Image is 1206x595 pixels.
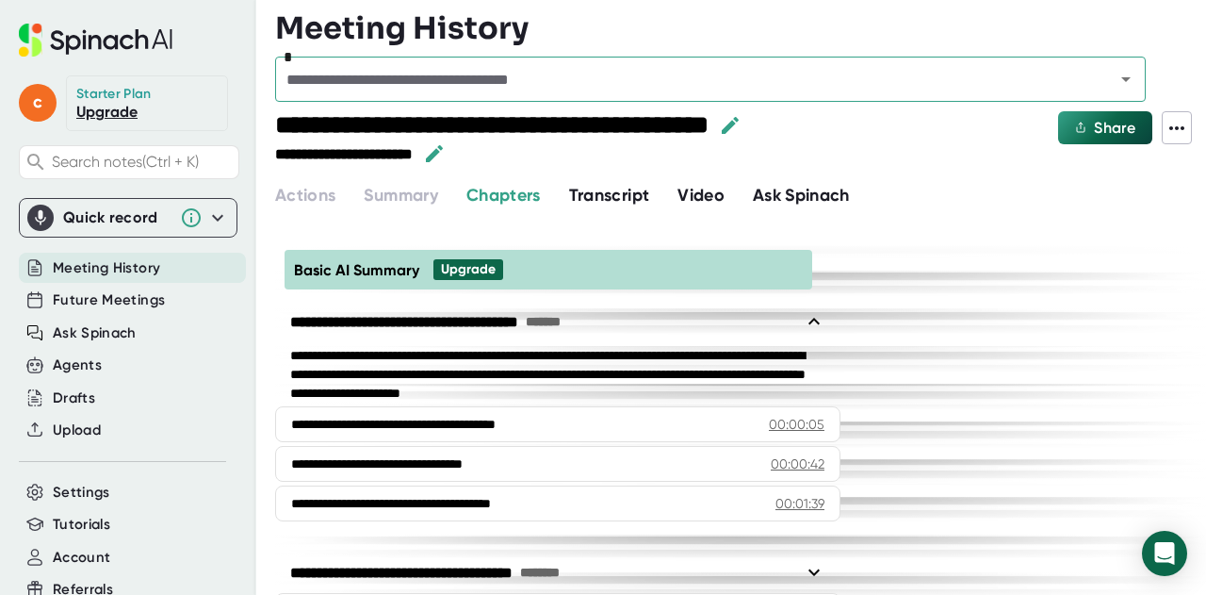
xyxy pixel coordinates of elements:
button: Chapters [466,183,541,208]
button: Drafts [53,388,95,409]
span: Transcript [569,185,650,206]
span: Share [1094,119,1135,137]
button: Open [1113,66,1139,92]
button: Future Meetings [53,289,165,311]
h3: Meeting History [275,10,529,46]
span: Basic AI Summary [294,261,419,279]
span: Summary [364,185,437,206]
span: Actions [275,185,335,206]
div: 00:01:39 [775,494,824,513]
button: Actions [275,183,335,208]
button: Video [677,183,725,208]
button: Upload [53,420,101,441]
span: Video [677,185,725,206]
button: Ask Spinach [753,183,850,208]
button: Settings [53,482,110,504]
button: Ask Spinach [53,322,137,344]
div: 00:00:05 [769,415,824,434]
button: Transcript [569,183,650,208]
button: Agents [53,355,102,376]
div: 00:00:42 [771,455,824,473]
div: Starter Plan [76,86,152,103]
span: Chapters [466,185,541,206]
span: Search notes (Ctrl + K) [52,153,234,171]
div: Upgrade [441,261,496,278]
button: Share [1058,111,1152,144]
button: Account [53,547,110,569]
div: Quick record [27,199,229,237]
button: Meeting History [53,257,160,279]
a: Upgrade [76,103,138,121]
button: Summary [364,183,437,208]
div: Open Intercom Messenger [1142,531,1187,576]
button: Tutorials [53,514,110,536]
div: Quick record [63,208,171,227]
span: Ask Spinach [753,185,850,206]
span: c [19,84,57,122]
